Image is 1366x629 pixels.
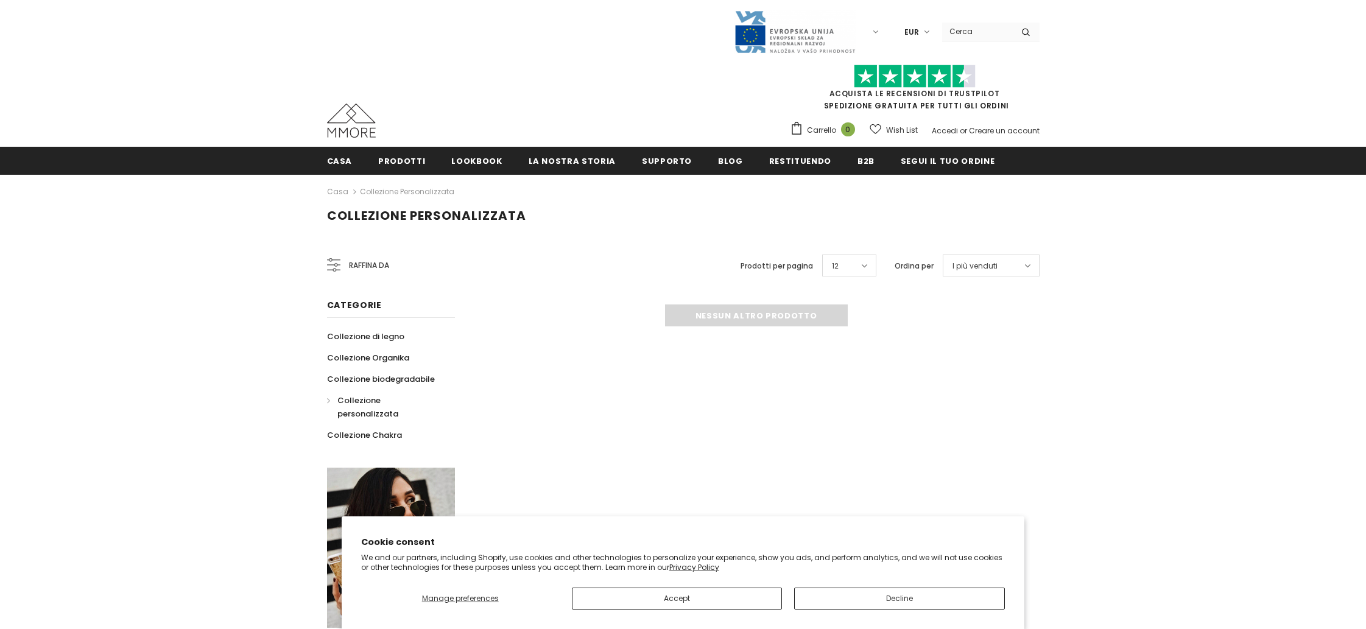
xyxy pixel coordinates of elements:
[451,155,502,167] span: Lookbook
[857,147,875,174] a: B2B
[718,147,743,174] a: Blog
[807,124,836,136] span: Carrello
[422,593,499,603] span: Manage preferences
[361,553,1005,572] p: We and our partners, including Shopify, use cookies and other technologies to personalize your ex...
[327,207,526,224] span: Collezione personalizzata
[327,147,353,174] a: Casa
[969,125,1040,136] a: Creare un account
[741,260,813,272] label: Prodotti per pagina
[327,390,442,424] a: Collezione personalizzata
[529,147,616,174] a: La nostra storia
[327,184,348,199] a: Casa
[870,119,918,141] a: Wish List
[529,155,616,167] span: La nostra storia
[769,147,831,174] a: Restituendo
[361,588,560,610] button: Manage preferences
[327,368,435,390] a: Collezione biodegradabile
[895,260,934,272] label: Ordina per
[769,155,831,167] span: Restituendo
[857,155,875,167] span: B2B
[327,331,404,342] span: Collezione di legno
[669,562,719,572] a: Privacy Policy
[734,26,856,37] a: Javni Razpis
[841,122,855,136] span: 0
[327,155,353,167] span: Casa
[349,259,389,272] span: Raffina da
[904,26,919,38] span: EUR
[327,352,409,364] span: Collezione Organika
[378,155,425,167] span: Prodotti
[361,536,1005,549] h2: Cookie consent
[790,121,861,139] a: Carrello 0
[886,124,918,136] span: Wish List
[718,155,743,167] span: Blog
[327,347,409,368] a: Collezione Organika
[327,424,402,446] a: Collezione Chakra
[942,23,1012,40] input: Search Site
[642,147,692,174] a: supporto
[327,104,376,138] img: Casi MMORE
[952,260,998,272] span: I più venduti
[832,260,839,272] span: 12
[901,147,995,174] a: Segui il tuo ordine
[734,10,856,54] img: Javni Razpis
[572,588,783,610] button: Accept
[794,588,1005,610] button: Decline
[327,299,382,311] span: Categorie
[960,125,967,136] span: or
[327,429,402,441] span: Collezione Chakra
[451,147,502,174] a: Lookbook
[932,125,958,136] a: Accedi
[901,155,995,167] span: Segui il tuo ordine
[790,70,1040,111] span: SPEDIZIONE GRATUITA PER TUTTI GLI ORDINI
[327,326,404,347] a: Collezione di legno
[378,147,425,174] a: Prodotti
[829,88,1000,99] a: Acquista le recensioni di TrustPilot
[327,373,435,385] span: Collezione biodegradabile
[360,186,454,197] a: Collezione personalizzata
[854,65,976,88] img: Fidati di Pilot Stars
[337,395,398,420] span: Collezione personalizzata
[642,155,692,167] span: supporto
